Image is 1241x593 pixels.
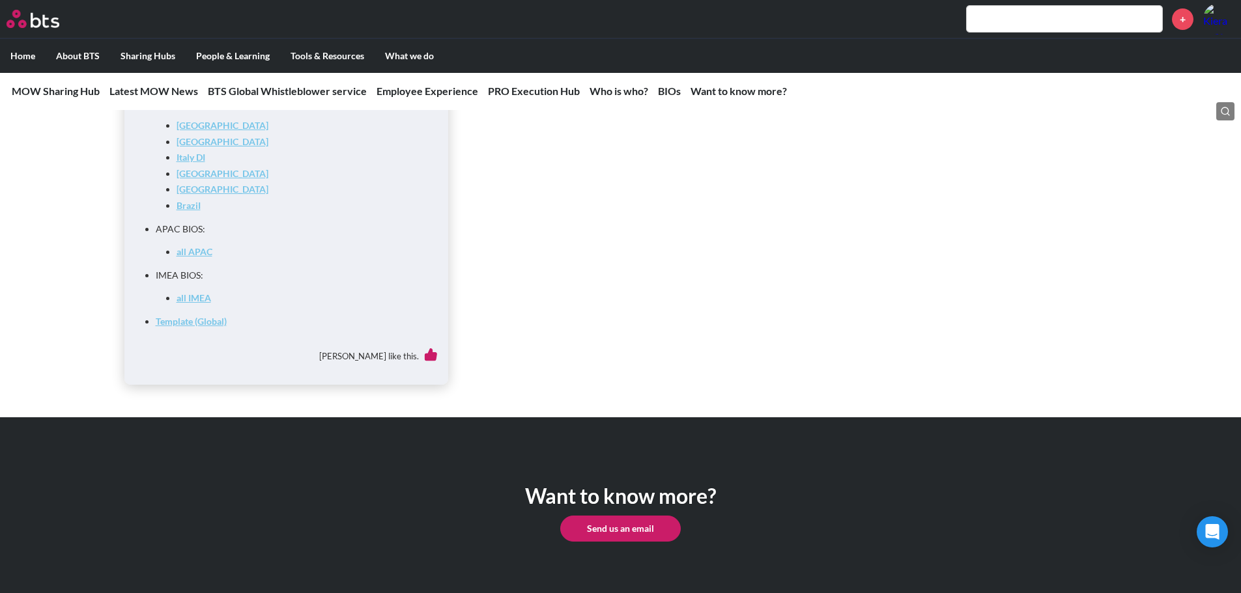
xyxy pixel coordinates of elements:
[7,10,59,28] img: BTS Logo
[177,120,268,131] a: [GEOGRAPHIC_DATA]
[177,200,201,211] a: BraziI
[177,168,268,179] a: [GEOGRAPHIC_DATA]
[525,482,716,511] h1: Want to know more?
[7,10,83,28] a: Go home
[208,85,367,97] a: BTS Global Whistleblower service
[280,39,375,73] label: Tools & Resources
[156,316,227,327] a: Template (Global)
[177,184,268,195] a: [GEOGRAPHIC_DATA]
[135,338,438,375] div: [PERSON_NAME] like this.
[177,246,212,257] a: all APAC
[1172,8,1193,30] a: +
[156,269,427,305] li: IMEA BIOS:
[658,85,681,97] a: BIOs
[375,39,444,73] label: What we do
[46,39,110,73] label: About BTS
[109,85,198,97] a: Latest MOW News
[156,223,427,258] li: APAC BIOS:
[177,136,268,147] a: [GEOGRAPHIC_DATA]
[156,96,427,212] li: SELAM BIOS:
[488,85,580,97] a: PRO Execution Hub
[177,152,205,163] a: Italy DI
[110,39,186,73] label: Sharing Hubs
[1203,3,1234,34] img: Kiera Lane
[590,85,648,97] a: Who is who?
[691,85,787,97] a: Want to know more?
[1197,516,1228,547] div: Open Intercom Messenger
[12,85,100,97] a: MOW Sharing Hub
[177,292,211,303] a: all IMEA
[377,85,478,97] a: Employee Experience
[1203,3,1234,34] a: Profile
[560,516,681,542] a: Send us an email
[186,39,280,73] label: People & Learning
